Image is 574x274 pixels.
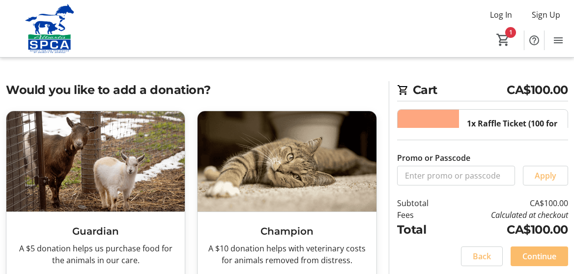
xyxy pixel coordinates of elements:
h2: Would you like to add a donation? [6,81,377,99]
td: Fees [397,209,447,221]
img: Champion [198,111,376,212]
button: Menu [548,30,568,50]
button: Log In [482,7,520,23]
span: CA$100.00 [507,81,568,99]
h2: Cart [397,81,568,101]
button: Continue [511,246,568,266]
span: Log In [490,9,512,21]
td: CA$100.00 [447,197,568,209]
div: A $5 donation helps us purchase food for the animals in our care. [14,243,177,266]
button: Apply [523,166,568,185]
label: Promo or Passcode [397,152,470,164]
div: A $10 donation helps with veterinary costs for animals removed from distress. [205,243,368,266]
td: Total [397,221,447,239]
img: Alberta SPCA's Logo [6,4,93,53]
td: CA$100.00 [447,221,568,239]
button: Back [461,246,503,266]
span: Back [473,250,491,262]
td: Calculated at checkout [447,209,568,221]
span: Continue [522,250,556,262]
button: Sign Up [524,7,568,23]
span: Apply [535,170,556,182]
input: Enter promo or passcode [397,166,515,185]
div: 1x Raffle Ticket (100 for $100.00) [467,118,560,141]
img: Guardian [6,111,185,212]
h3: Champion [205,224,368,239]
td: Subtotal [397,197,447,209]
span: Sign Up [532,9,560,21]
button: Help [524,30,544,50]
button: Cart [494,31,512,49]
h3: Guardian [14,224,177,239]
div: Total Tickets: 100 [459,110,568,220]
